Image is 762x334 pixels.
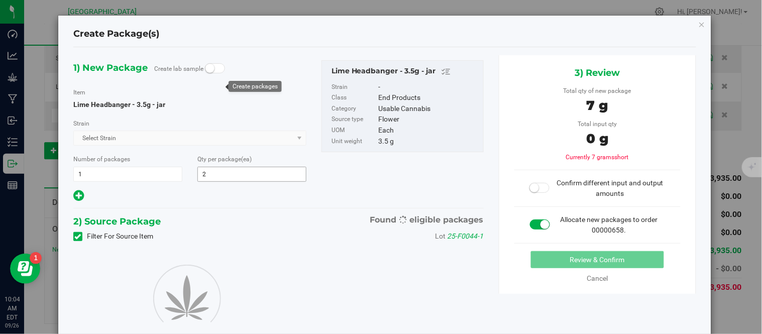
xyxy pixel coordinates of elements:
[587,97,608,114] span: 7 g
[564,87,631,94] span: Total qty of new package
[332,103,377,115] label: Category
[615,154,629,161] span: short
[578,121,617,128] span: Total input qty
[73,193,84,201] span: Add new output
[379,114,478,125] div: Flower
[587,274,608,282] a: Cancel
[332,136,377,147] label: Unit weight
[332,125,377,136] label: UOM
[73,100,165,108] span: Lime Headbanger - 3.5g - jar
[566,154,629,161] span: Currently 7 grams
[73,119,89,128] label: Strain
[370,214,484,226] span: Found eligible packages
[73,156,130,163] span: Number of packages
[332,66,478,78] div: Lime Headbanger - 3.5g - jar
[379,125,478,136] div: Each
[197,156,252,163] span: Qty per package
[73,88,85,97] label: Item
[10,254,40,284] iframe: Resource center
[73,214,161,229] span: 2) Source Package
[531,251,664,268] button: Review & Confirm
[561,215,658,234] span: Allocate new packages to order 00000658.
[586,131,608,147] span: 0 g
[30,252,42,264] iframe: Resource center unread badge
[332,92,377,103] label: Class
[154,61,203,76] label: Create lab sample
[73,28,159,41] h4: Create Package(s)
[332,82,377,93] label: Strain
[379,136,478,147] div: 3.5 g
[74,167,182,181] input: 1
[241,156,252,163] span: (ea)
[379,82,478,93] div: -
[233,83,278,90] div: Create packages
[379,92,478,103] div: End Products
[436,232,446,240] span: Lot
[198,167,306,181] input: 2
[448,232,484,240] span: 25-F0044-1
[73,231,153,242] label: Filter For Source Item
[557,179,664,197] span: Confirm different input and output amounts
[332,114,377,125] label: Source type
[73,60,148,75] span: 1) New Package
[379,103,478,115] div: Usable Cannabis
[575,65,620,80] span: 3) Review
